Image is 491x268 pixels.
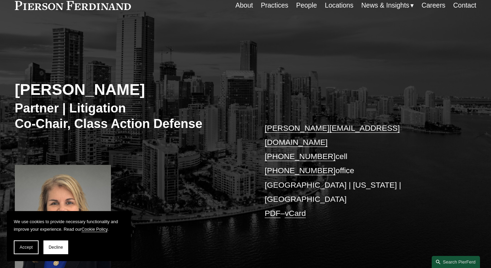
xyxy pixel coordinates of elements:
p: We use cookies to provide necessary functionality and improve your experience. Read our . [14,218,124,234]
a: vCard [285,209,306,218]
a: Cookie Policy [81,227,107,232]
span: Accept [20,245,33,250]
span: Decline [49,245,63,250]
p: cell office [GEOGRAPHIC_DATA] | [US_STATE] | [GEOGRAPHIC_DATA] – [265,121,457,220]
h2: [PERSON_NAME] [15,80,246,99]
button: Decline [43,240,68,254]
a: [PERSON_NAME][EMAIL_ADDRESS][DOMAIN_NAME] [265,123,400,147]
button: Accept [14,240,39,254]
a: [PHONE_NUMBER] [265,152,336,161]
a: [PHONE_NUMBER] [265,166,336,175]
section: Cookie banner [7,211,131,261]
a: Search this site [432,256,480,268]
h3: Partner | Litigation Co-Chair, Class Action Defense [15,100,246,131]
a: PDF [265,209,280,218]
